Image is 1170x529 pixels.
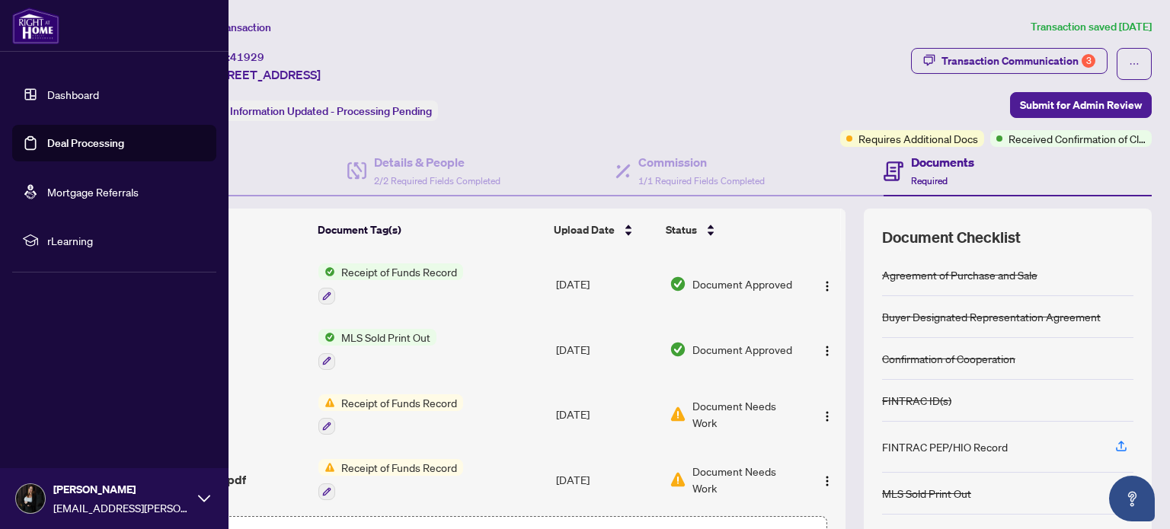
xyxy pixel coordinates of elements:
img: Status Icon [318,459,335,476]
div: FINTRAC ID(s) [882,392,951,409]
div: FINTRAC PEP/HIO Record [882,438,1008,455]
span: 41929 [230,50,264,64]
span: Information Updated - Processing Pending [230,104,432,118]
span: Document Checklist [882,227,1021,248]
img: Logo [821,475,833,487]
span: ellipsis [1129,59,1140,69]
td: [DATE] [550,251,663,317]
button: Logo [815,402,839,426]
div: Buyer Designated Representation Agreement [882,308,1101,325]
h4: Documents [911,153,974,171]
span: Receipt of Funds Record [335,263,463,280]
img: Status Icon [318,394,335,411]
span: 1/1 Required Fields Completed [638,175,765,186]
button: Logo [815,337,839,362]
button: Status IconMLS Sold Print Out [318,329,436,370]
img: Profile Icon [16,484,45,513]
td: [DATE] [550,447,663,512]
span: Document Needs Work [692,397,799,431]
span: [EMAIL_ADDRESS][PERSON_NAME][DOMAIN_NAME] [53,499,190,516]
span: View Transaction [190,21,271,34]
span: Upload Date [554,221,615,238]
h4: Commission [638,153,765,171]
div: MLS Sold Print Out [882,485,971,502]
a: Mortgage Referrals [47,185,139,199]
img: logo [12,8,59,44]
span: rLearning [47,232,206,249]
a: Dashboard [47,88,99,101]
img: Document Status [670,406,686,422]
article: Transaction saved [DATE] [1031,18,1152,36]
button: Status IconReceipt of Funds Record [318,263,463,304]
th: Document Tag(s) [312,209,548,251]
span: Document Approved [692,341,792,358]
img: Status Icon [318,329,335,346]
div: Confirmation of Cooperation [882,350,1015,367]
button: Status IconReceipt of Funds Record [318,459,463,500]
button: Logo [815,272,839,296]
th: Status [660,209,801,251]
span: 2/2 Required Fields Completed [374,175,500,186]
img: Document Status [670,276,686,292]
button: Submit for Admin Review [1010,92,1152,118]
div: 3 [1082,54,1095,68]
img: Status Icon [318,263,335,280]
span: Document Needs Work [692,463,799,496]
img: Logo [821,410,833,422]
span: Required [911,175,948,186]
td: [DATE] [550,382,663,448]
span: Requires Additional Docs [858,130,978,147]
td: [DATE] [550,317,663,382]
div: Agreement of Purchase and Sale [882,266,1037,283]
img: Document Status [670,341,686,358]
span: Received Confirmation of Closing [1009,130,1146,147]
button: Open asap [1109,476,1155,521]
span: Receipt of Funds Record [335,394,463,411]
span: [PERSON_NAME] [53,481,190,498]
span: Submit for Admin Review [1020,93,1142,117]
div: Status: [189,100,438,121]
div: Transaction Communication [941,49,1095,73]
img: Logo [821,345,833,357]
span: E5-[STREET_ADDRESS] [189,65,321,84]
a: Deal Processing [47,136,124,150]
button: Logo [815,467,839,492]
button: Transaction Communication3 [911,48,1108,74]
h4: Details & People [374,153,500,171]
span: Receipt of Funds Record [335,459,463,476]
img: Document Status [670,471,686,488]
button: Status IconReceipt of Funds Record [318,394,463,435]
span: MLS Sold Print Out [335,329,436,346]
th: Upload Date [548,209,660,251]
img: Logo [821,280,833,292]
span: Status [666,221,697,238]
span: Document Approved [692,276,792,292]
